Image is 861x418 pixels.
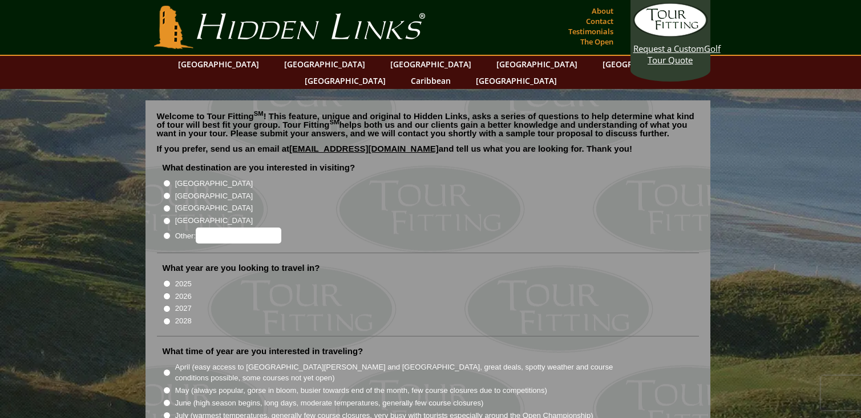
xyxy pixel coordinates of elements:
[278,56,371,72] a: [GEOGRAPHIC_DATA]
[175,362,634,384] label: April (easy access to [GEOGRAPHIC_DATA][PERSON_NAME] and [GEOGRAPHIC_DATA], great deals, spotty w...
[299,72,391,89] a: [GEOGRAPHIC_DATA]
[589,3,616,19] a: About
[175,202,253,214] label: [GEOGRAPHIC_DATA]
[157,144,699,161] p: If you prefer, send us an email at and tell us what you are looking for. Thank you!
[254,110,264,117] sup: SM
[175,190,253,202] label: [GEOGRAPHIC_DATA]
[175,178,253,189] label: [GEOGRAPHIC_DATA]
[175,397,484,409] label: June (high season begins, long days, moderate temperatures, generally few course closures)
[196,228,281,244] input: Other:
[175,228,281,244] label: Other:
[175,385,547,396] label: May (always popular, gorse in bloom, busier towards end of the month, few course closures due to ...
[157,112,699,137] p: Welcome to Tour Fitting ! This feature, unique and original to Hidden Links, asks a series of que...
[583,13,616,29] a: Contact
[172,56,265,72] a: [GEOGRAPHIC_DATA]
[633,43,704,54] span: Request a Custom
[175,215,253,226] label: [GEOGRAPHIC_DATA]
[163,162,355,173] label: What destination are you interested in visiting?
[175,303,192,314] label: 2027
[175,315,192,327] label: 2028
[597,56,689,72] a: [GEOGRAPHIC_DATA]
[405,72,456,89] a: Caribbean
[577,34,616,50] a: The Open
[175,291,192,302] label: 2026
[175,278,192,290] label: 2025
[163,262,320,274] label: What year are you looking to travel in?
[633,3,708,66] a: Request a CustomGolf Tour Quote
[565,23,616,39] a: Testimonials
[289,144,439,153] a: [EMAIL_ADDRESS][DOMAIN_NAME]
[470,72,563,89] a: [GEOGRAPHIC_DATA]
[163,346,363,357] label: What time of year are you interested in traveling?
[385,56,477,72] a: [GEOGRAPHIC_DATA]
[491,56,583,72] a: [GEOGRAPHIC_DATA]
[330,119,339,125] sup: SM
